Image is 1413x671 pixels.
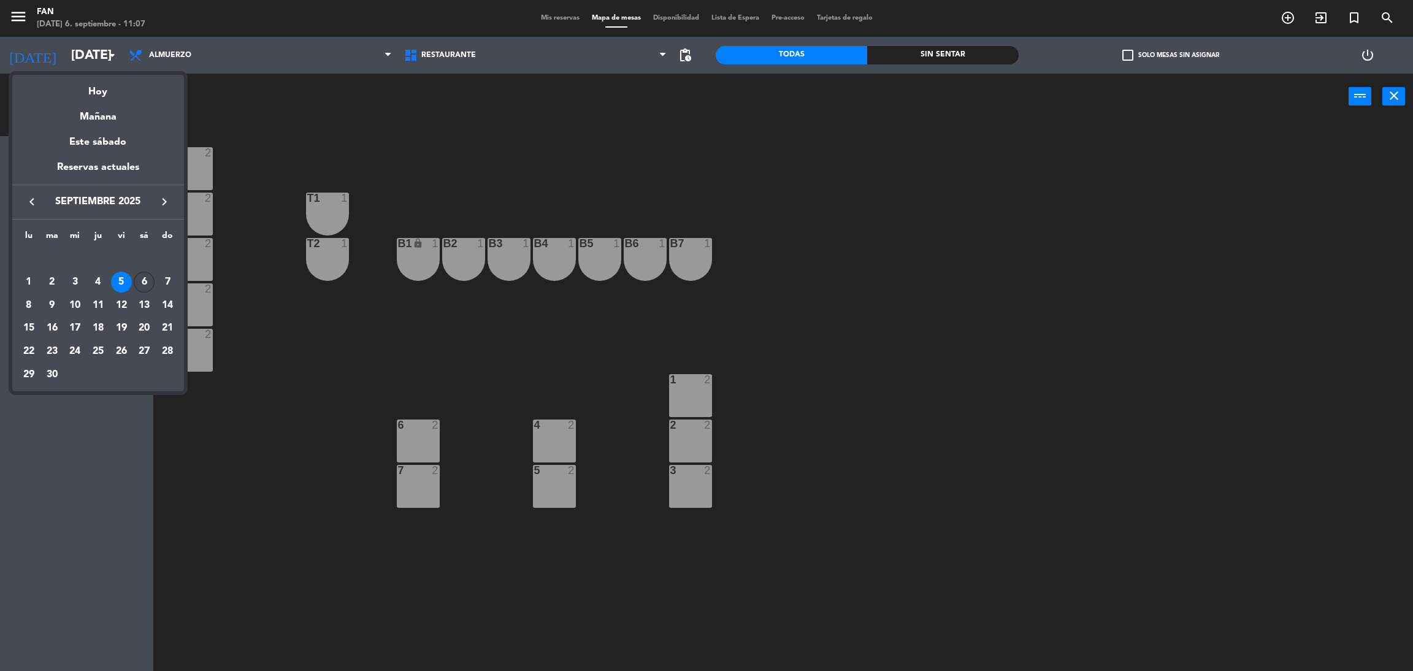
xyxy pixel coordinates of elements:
[17,247,179,270] td: SEP.
[134,272,155,293] div: 6
[88,318,109,339] div: 18
[43,194,153,210] span: septiembre 2025
[18,318,39,339] div: 15
[12,159,184,185] div: Reservas actuales
[111,272,132,293] div: 5
[134,295,155,316] div: 13
[64,295,85,316] div: 10
[156,229,179,248] th: domingo
[64,272,85,293] div: 3
[133,316,156,340] td: 20 de septiembre de 2025
[40,363,64,386] td: 30 de septiembre de 2025
[111,341,132,362] div: 26
[12,125,184,159] div: Este sábado
[18,272,39,293] div: 1
[88,295,109,316] div: 11
[42,295,63,316] div: 9
[64,341,85,362] div: 24
[156,270,179,294] td: 7 de septiembre de 2025
[156,294,179,317] td: 14 de septiembre de 2025
[12,75,184,100] div: Hoy
[157,194,172,209] i: keyboard_arrow_right
[157,318,178,339] div: 21
[63,340,86,363] td: 24 de septiembre de 2025
[133,229,156,248] th: sábado
[157,295,178,316] div: 14
[17,294,40,317] td: 8 de septiembre de 2025
[110,316,133,340] td: 19 de septiembre de 2025
[17,340,40,363] td: 22 de septiembre de 2025
[64,318,85,339] div: 17
[86,229,110,248] th: jueves
[156,316,179,340] td: 21 de septiembre de 2025
[157,341,178,362] div: 28
[110,229,133,248] th: viernes
[63,229,86,248] th: miércoles
[42,272,63,293] div: 2
[110,270,133,294] td: 5 de septiembre de 2025
[156,340,179,363] td: 28 de septiembre de 2025
[17,363,40,386] td: 29 de septiembre de 2025
[133,270,156,294] td: 6 de septiembre de 2025
[40,270,64,294] td: 2 de septiembre de 2025
[12,100,184,125] div: Mañana
[63,270,86,294] td: 3 de septiembre de 2025
[63,294,86,317] td: 10 de septiembre de 2025
[86,316,110,340] td: 18 de septiembre de 2025
[21,194,43,210] button: keyboard_arrow_left
[134,341,155,362] div: 27
[134,318,155,339] div: 20
[42,341,63,362] div: 23
[111,318,132,339] div: 19
[63,316,86,340] td: 17 de septiembre de 2025
[157,272,178,293] div: 7
[133,294,156,317] td: 13 de septiembre de 2025
[153,194,175,210] button: keyboard_arrow_right
[86,340,110,363] td: 25 de septiembre de 2025
[18,295,39,316] div: 8
[110,294,133,317] td: 12 de septiembre de 2025
[40,316,64,340] td: 16 de septiembre de 2025
[110,340,133,363] td: 26 de septiembre de 2025
[40,294,64,317] td: 9 de septiembre de 2025
[40,340,64,363] td: 23 de septiembre de 2025
[133,340,156,363] td: 27 de septiembre de 2025
[86,294,110,317] td: 11 de septiembre de 2025
[18,364,39,385] div: 29
[111,295,132,316] div: 12
[40,229,64,248] th: martes
[88,272,109,293] div: 4
[86,270,110,294] td: 4 de septiembre de 2025
[88,341,109,362] div: 25
[17,229,40,248] th: lunes
[25,194,39,209] i: keyboard_arrow_left
[18,341,39,362] div: 22
[17,270,40,294] td: 1 de septiembre de 2025
[17,316,40,340] td: 15 de septiembre de 2025
[42,364,63,385] div: 30
[42,318,63,339] div: 16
